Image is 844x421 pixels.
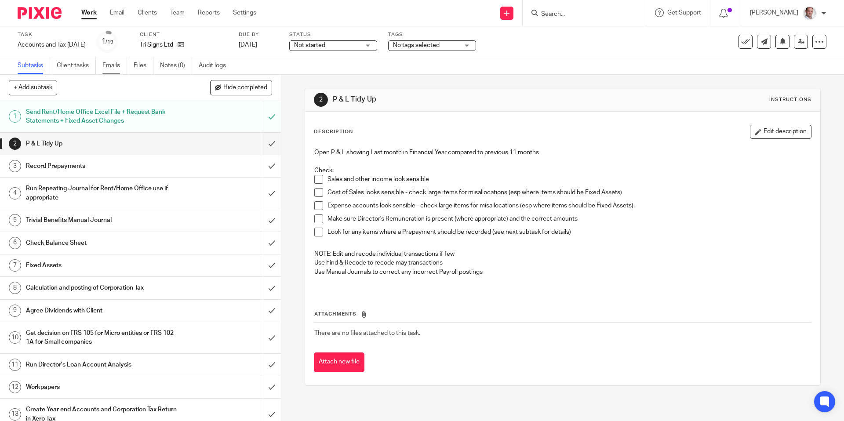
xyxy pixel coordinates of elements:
[314,352,364,372] button: Attach new file
[803,6,817,20] img: Munro%20Partners-3202.jpg
[393,42,440,48] span: No tags selected
[314,258,811,267] p: Use Find & Recode to recode may transactions
[26,281,178,294] h1: Calculation and posting of Corporation Tax
[26,304,178,317] h1: Agree Dividends with Client
[333,95,582,104] h1: P & L Tidy Up
[102,36,113,47] div: 1
[160,57,192,74] a: Notes (0)
[233,8,256,17] a: Settings
[26,236,178,250] h1: Check Balance Sheet
[9,80,57,95] button: + Add subtask
[26,105,178,128] h1: Send Rent/Home Office Excel File + Request Bank Statements + Fixed Asset Changes
[750,8,798,17] p: [PERSON_NAME]
[314,128,353,135] p: Description
[314,312,357,316] span: Attachments
[239,31,278,38] label: Due by
[327,188,811,197] p: Cost of Sales looks sensible - check large items for misallocations (esp where items should be Fi...
[105,40,113,44] small: /19
[9,282,21,294] div: 8
[18,57,50,74] a: Subtasks
[327,175,811,184] p: Sales and other income look sensible
[289,31,377,38] label: Status
[327,228,811,236] p: Look for any items where a Prepayment should be recorded (see next subtask for details)
[9,237,21,249] div: 6
[327,201,811,210] p: Expense accounts look sensible - check large items for misallocations (esp where items should be ...
[81,8,97,17] a: Work
[57,57,96,74] a: Client tasks
[102,57,127,74] a: Emails
[223,84,267,91] span: Hide completed
[9,187,21,200] div: 4
[26,381,178,394] h1: Workpapers
[9,138,21,150] div: 2
[314,268,811,276] p: Use Manual Journals to correct any incorrect Payroll postings
[9,259,21,272] div: 7
[138,8,157,17] a: Clients
[9,331,21,344] div: 10
[140,40,173,49] p: Tri Signs Ltd
[9,160,21,172] div: 3
[210,80,272,95] button: Hide completed
[26,214,178,227] h1: Trivial Benefits Manual Journal
[170,8,185,17] a: Team
[327,214,811,223] p: Make sure Director's Remuneration is present (where appropriate) and the correct amounts
[9,214,21,226] div: 5
[110,8,124,17] a: Email
[388,31,476,38] label: Tags
[140,31,228,38] label: Client
[26,182,178,204] h1: Run Repeating Journal for Rent/Home Office use if appropriate
[18,40,86,49] div: Accounts and Tax 31 Jan 2025
[9,305,21,317] div: 9
[18,7,62,19] img: Pixie
[769,96,811,103] div: Instructions
[540,11,619,18] input: Search
[198,8,220,17] a: Reports
[9,110,21,123] div: 1
[667,10,701,16] span: Get Support
[26,327,178,349] h1: Get decision on FRS 105 for Micro entities or FRS 102 1A for Small companies
[9,359,21,371] div: 11
[26,358,178,371] h1: Run Director's Loan Account Analysis
[18,40,86,49] div: Accounts and Tax [DATE]
[26,137,178,150] h1: P & L Tidy Up
[314,148,811,157] p: Open P & L showing Last month in Financial Year compared to previous 11 months
[239,42,257,48] span: [DATE]
[26,160,178,173] h1: Record Prepayments
[199,57,233,74] a: Audit logs
[134,57,153,74] a: Files
[314,250,811,258] p: NOTE: Edit and recode individual transactions if few
[314,330,420,336] span: There are no files attached to this task.
[18,31,86,38] label: Task
[314,93,328,107] div: 2
[294,42,325,48] span: Not started
[750,125,811,139] button: Edit description
[26,259,178,272] h1: Fixed Assets
[314,166,811,175] p: Check:
[9,381,21,393] div: 12
[9,408,21,421] div: 13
